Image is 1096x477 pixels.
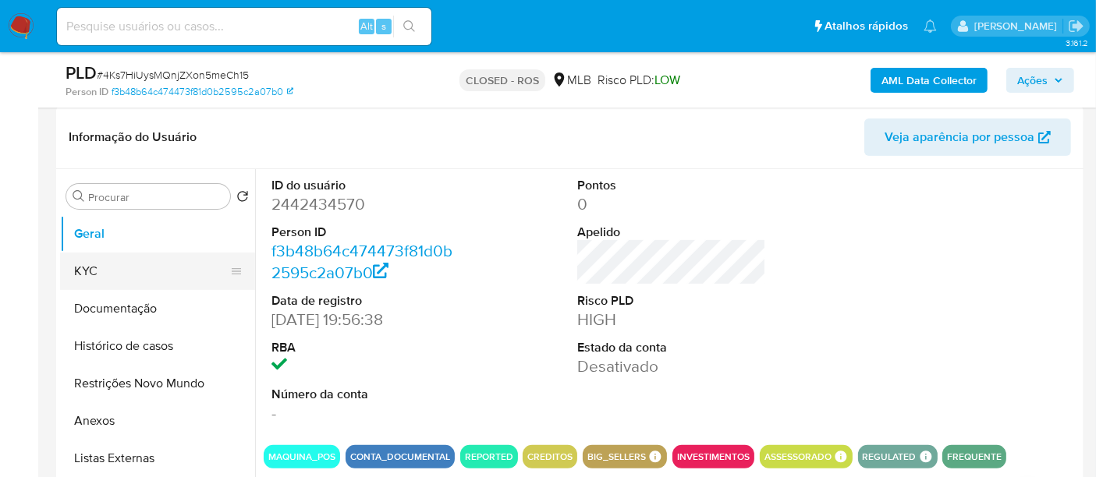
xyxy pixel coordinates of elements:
[60,253,243,290] button: KYC
[577,309,766,330] dd: HIGH
[97,67,249,83] span: # 4Ks7HiUysMQnjZXon5meCh15
[871,68,988,93] button: AML Data Collector
[236,190,249,207] button: Retornar ao pedido padrão
[1017,68,1048,93] span: Ações
[577,193,766,215] dd: 0
[459,69,545,91] p: CLOSED - ROS
[654,71,680,89] span: LOW
[271,193,460,215] dd: 2442434570
[271,292,460,309] dt: Data de registro
[864,118,1071,156] button: Veja aparência por pessoa
[66,60,97,85] b: PLD
[577,355,766,377] dd: Desativado
[271,386,460,403] dt: Número da conta
[60,327,255,365] button: Histórico de casos
[393,16,425,37] button: search-icon
[598,72,680,89] span: Risco PLD:
[57,16,431,37] input: Pesquise usuários ou casos...
[66,85,108,99] b: Person ID
[60,290,255,327] button: Documentação
[69,129,197,145] h1: Informação do Usuário
[924,19,937,33] a: Notificações
[73,190,85,203] button: Procurar
[577,292,766,309] dt: Risco PLD
[881,68,977,93] b: AML Data Collector
[1068,18,1084,34] a: Sair
[360,19,373,34] span: Alt
[552,72,591,89] div: MLB
[271,224,460,241] dt: Person ID
[60,402,255,440] button: Anexos
[1006,68,1074,93] button: Ações
[577,224,766,241] dt: Apelido
[271,239,452,284] a: f3b48b64c474473f81d0b2595c2a07b0
[974,19,1062,34] p: erico.trevizan@mercadopago.com.br
[271,339,460,356] dt: RBA
[271,402,460,424] dd: -
[577,339,766,356] dt: Estado da conta
[577,177,766,194] dt: Pontos
[1066,37,1088,49] span: 3.161.2
[381,19,386,34] span: s
[271,177,460,194] dt: ID do usuário
[60,440,255,477] button: Listas Externas
[60,215,255,253] button: Geral
[60,365,255,402] button: Restrições Novo Mundo
[885,118,1034,156] span: Veja aparência por pessoa
[112,85,293,99] a: f3b48b64c474473f81d0b2595c2a07b0
[88,190,224,204] input: Procurar
[271,309,460,330] dd: [DATE] 19:56:38
[825,18,908,34] span: Atalhos rápidos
